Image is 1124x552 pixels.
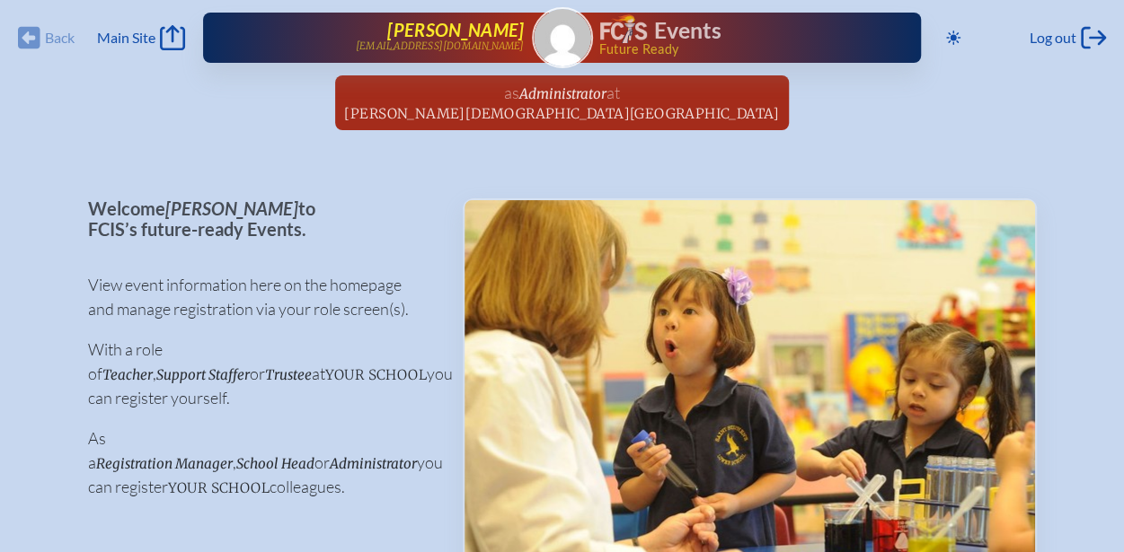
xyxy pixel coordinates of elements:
[344,105,779,122] span: [PERSON_NAME][DEMOGRAPHIC_DATA][GEOGRAPHIC_DATA]
[168,479,270,496] span: your school
[606,83,620,102] span: at
[598,43,863,56] span: Future Ready
[600,14,863,56] div: FCIS Events — Future ready
[532,7,593,68] a: Gravatar
[265,366,312,383] span: Trustee
[97,29,155,47] span: Main Site
[356,40,525,52] p: [EMAIL_ADDRESS][DOMAIN_NAME]
[261,20,524,56] a: [PERSON_NAME][EMAIL_ADDRESS][DOMAIN_NAME]
[236,455,314,472] span: School Head
[534,9,591,66] img: Gravatar
[97,25,185,50] a: Main Site
[88,273,434,321] p: View event information here on the homepage and manage registration via your role screen(s).
[387,19,524,40] span: [PERSON_NAME]
[88,337,434,410] p: With a role of , or at you can register yourself.
[96,455,233,472] span: Registration Manager
[88,198,434,239] p: Welcome to FCIS’s future-ready Events.
[325,366,427,383] span: your school
[165,197,298,219] span: [PERSON_NAME]
[337,75,786,130] a: asAdministratorat[PERSON_NAME][DEMOGRAPHIC_DATA][GEOGRAPHIC_DATA]
[330,455,417,472] span: Administrator
[519,85,606,102] span: Administrator
[1030,29,1076,47] span: Log out
[88,426,434,499] p: As a , or you can register colleagues.
[102,366,153,383] span: Teacher
[504,83,519,102] span: as
[156,366,250,383] span: Support Staffer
